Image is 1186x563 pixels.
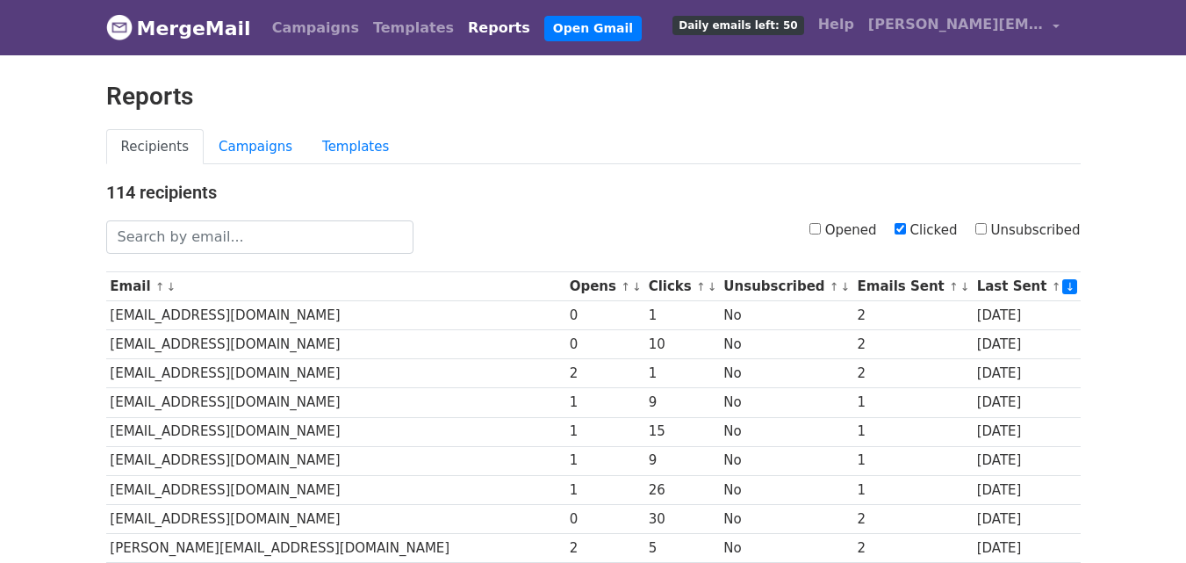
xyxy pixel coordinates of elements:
[720,446,853,475] td: No
[841,280,851,293] a: ↓
[975,220,1081,241] label: Unsubscribed
[973,301,1081,330] td: [DATE]
[853,475,973,504] td: 1
[565,272,644,301] th: Opens
[809,223,821,235] input: Opened
[307,129,404,165] a: Templates
[1052,280,1061,293] a: ↑
[809,220,877,241] label: Opened
[644,359,720,388] td: 1
[644,388,720,417] td: 9
[644,446,720,475] td: 9
[853,533,973,562] td: 2
[720,359,853,388] td: No
[106,82,1081,112] h2: Reports
[973,475,1081,504] td: [DATE]
[565,388,644,417] td: 1
[973,533,1081,562] td: [DATE]
[895,223,906,235] input: Clicked
[106,182,1081,203] h4: 114 recipients
[720,504,853,533] td: No
[973,359,1081,388] td: [DATE]
[106,417,565,446] td: [EMAIL_ADDRESS][DOMAIN_NAME]
[853,417,973,446] td: 1
[106,359,565,388] td: [EMAIL_ADDRESS][DOMAIN_NAME]
[853,301,973,330] td: 2
[106,14,133,40] img: MergeMail logo
[565,359,644,388] td: 2
[565,475,644,504] td: 1
[720,272,853,301] th: Unsubscribed
[632,280,642,293] a: ↓
[204,129,307,165] a: Campaigns
[861,7,1067,48] a: [PERSON_NAME][EMAIL_ADDRESS][DOMAIN_NAME]
[672,16,803,35] span: Daily emails left: 50
[644,272,720,301] th: Clicks
[853,359,973,388] td: 2
[565,533,644,562] td: 2
[720,417,853,446] td: No
[106,129,205,165] a: Recipients
[811,7,861,42] a: Help
[960,280,970,293] a: ↓
[544,16,642,41] a: Open Gmail
[853,446,973,475] td: 1
[1062,279,1077,294] a: ↓
[565,330,644,359] td: 0
[973,417,1081,446] td: [DATE]
[973,330,1081,359] td: [DATE]
[565,301,644,330] td: 0
[366,11,461,46] a: Templates
[106,388,565,417] td: [EMAIL_ADDRESS][DOMAIN_NAME]
[644,533,720,562] td: 5
[868,14,1044,35] span: [PERSON_NAME][EMAIL_ADDRESS][DOMAIN_NAME]
[106,301,565,330] td: [EMAIL_ADDRESS][DOMAIN_NAME]
[720,475,853,504] td: No
[720,301,853,330] td: No
[973,504,1081,533] td: [DATE]
[720,533,853,562] td: No
[106,330,565,359] td: [EMAIL_ADDRESS][DOMAIN_NAME]
[644,504,720,533] td: 30
[853,272,973,301] th: Emails Sent
[106,10,251,47] a: MergeMail
[265,11,366,46] a: Campaigns
[973,388,1081,417] td: [DATE]
[167,280,176,293] a: ↓
[644,417,720,446] td: 15
[830,280,839,293] a: ↑
[949,280,959,293] a: ↑
[665,7,810,42] a: Daily emails left: 50
[853,330,973,359] td: 2
[155,280,165,293] a: ↑
[106,533,565,562] td: [PERSON_NAME][EMAIL_ADDRESS][DOMAIN_NAME]
[565,417,644,446] td: 1
[106,504,565,533] td: [EMAIL_ADDRESS][DOMAIN_NAME]
[106,272,565,301] th: Email
[895,220,958,241] label: Clicked
[565,504,644,533] td: 0
[975,223,987,235] input: Unsubscribed
[106,446,565,475] td: [EMAIL_ADDRESS][DOMAIN_NAME]
[106,475,565,504] td: [EMAIL_ADDRESS][DOMAIN_NAME]
[644,330,720,359] td: 10
[565,446,644,475] td: 1
[720,388,853,417] td: No
[853,504,973,533] td: 2
[853,388,973,417] td: 1
[461,11,537,46] a: Reports
[973,272,1081,301] th: Last Sent
[720,330,853,359] td: No
[644,301,720,330] td: 1
[973,446,1081,475] td: [DATE]
[708,280,717,293] a: ↓
[106,220,413,254] input: Search by email...
[621,280,630,293] a: ↑
[696,280,706,293] a: ↑
[644,475,720,504] td: 26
